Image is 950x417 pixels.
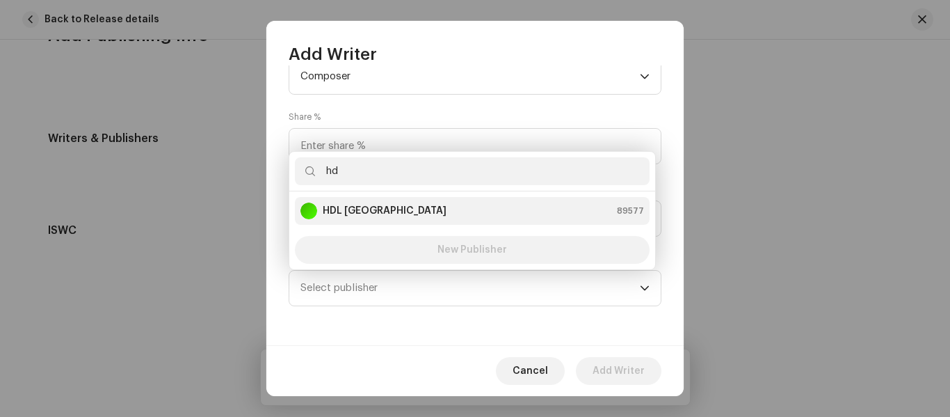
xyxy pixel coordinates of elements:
span: Add Writer [593,357,645,385]
span: New Publisher [437,245,507,255]
div: dropdown trigger [640,271,650,306]
span: Cancel [513,357,548,385]
ul: Option List [289,191,655,230]
span: Add Writer [289,43,377,65]
span: Select publisher [300,271,640,306]
label: Share % [289,111,321,123]
span: Select publisher [300,283,378,293]
button: Cancel [496,357,565,385]
input: Enter share % [289,128,661,164]
span: 89577 [617,204,644,218]
div: dropdown trigger [640,59,650,94]
span: Composer [300,59,640,94]
li: HDL India [295,197,650,225]
strong: HDL [GEOGRAPHIC_DATA] [323,204,446,218]
button: New Publisher [295,236,650,264]
button: Add Writer [576,357,661,385]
